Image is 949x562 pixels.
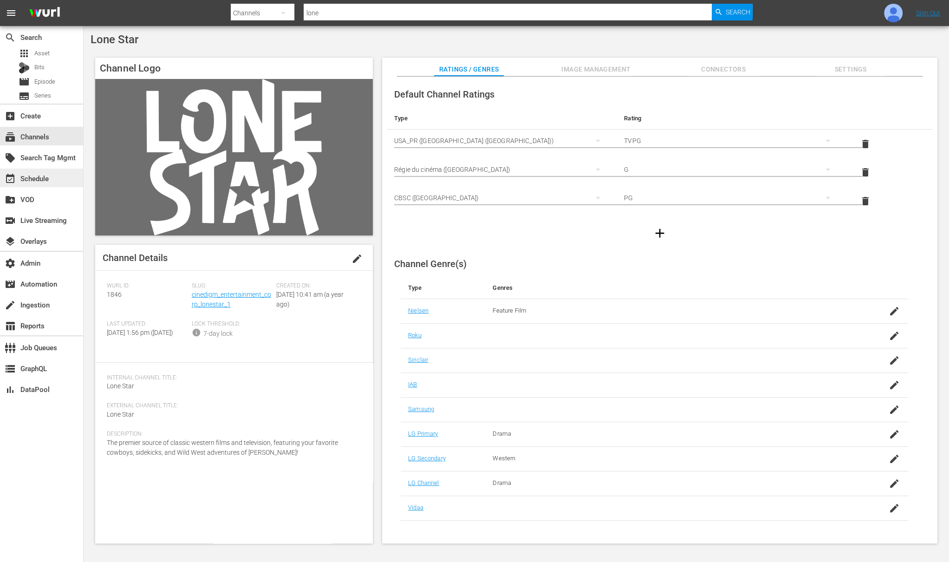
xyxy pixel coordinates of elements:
span: Settings [816,64,885,75]
button: delete [854,190,876,212]
a: LG Secondary [408,455,446,462]
a: IAB [408,381,417,388]
span: Last Updated: [107,320,187,328]
span: [DATE] 10:41 am (a year ago) [276,291,344,308]
span: Search [5,32,16,43]
span: info [192,328,201,337]
span: Reports [5,320,16,332]
th: Genres [485,277,852,299]
span: Asset [19,48,30,59]
span: GraphQL [5,363,16,374]
a: cinedigm_entertainment_corp_lonestar_1 [192,291,271,308]
a: Roku [408,332,422,339]
img: ans4CAIJ8jUAAAAAAAAAAAAAAAAAAAAAAAAgQb4GAAAAAAAAAAAAAAAAAAAAAAAAJMjXAAAAAAAAAAAAAAAAAAAAAAAAgAT5G... [22,2,67,24]
span: External Channel Title: [107,402,357,410]
span: Series [19,91,30,102]
h4: Channel Logo [95,58,373,79]
span: delete [859,138,871,150]
button: edit [346,248,368,270]
div: Bits [19,62,30,73]
div: TVPG [624,128,839,154]
th: Type [401,277,485,299]
span: Episode [19,76,30,87]
a: Vidaa [408,504,423,511]
span: menu [6,7,17,19]
span: Lone Star [107,411,134,418]
a: LG Primary [408,430,438,437]
span: Overlays [5,236,16,247]
span: Admin [5,258,16,269]
span: Asset [34,49,50,58]
span: Lock Threshold: [192,320,272,328]
span: Schedule [5,173,16,184]
span: Default Channel Ratings [394,89,494,100]
a: LG Channel [408,479,439,486]
span: Job Queues [5,342,16,353]
span: Create [5,111,16,122]
span: Search Tag Mgmt [5,152,16,163]
span: VOD [5,194,16,205]
span: Series [34,91,51,100]
div: Régie du cinéma ([GEOGRAPHIC_DATA]) [394,157,609,183]
div: USA_PR ([GEOGRAPHIC_DATA] ([GEOGRAPHIC_DATA])) [394,128,609,154]
span: Ingestion [5,300,16,311]
span: Channels [5,131,16,143]
button: delete [854,133,876,155]
div: PG [624,185,839,211]
span: Channel Genre(s) [394,258,467,269]
th: Type [387,107,617,130]
span: Slug: [192,282,272,290]
div: G [624,157,839,183]
span: [DATE] 1:56 pm ([DATE]) [107,329,173,336]
span: Search [726,4,750,20]
span: Lone Star [107,382,134,390]
span: DataPool [5,384,16,395]
a: Nielsen [408,307,429,314]
span: Description: [107,431,357,438]
span: Live Streaming [5,215,16,226]
span: 1846 [107,291,122,298]
span: Channel Details [103,252,168,263]
span: Internal Channel Title: [107,374,357,382]
img: Lone Star [95,79,373,235]
span: edit [351,253,363,264]
table: simple table [387,107,933,216]
th: Rating [617,107,846,130]
button: delete [854,161,876,183]
span: Image Management [561,64,631,75]
span: delete [859,167,871,178]
span: Connectors [689,64,758,75]
div: CBSC ([GEOGRAPHIC_DATA]) [394,185,609,211]
button: Search [712,4,753,20]
span: Episode [34,77,55,86]
a: Sinclair [408,356,428,363]
span: Bits [34,63,45,72]
span: Automation [5,279,16,290]
a: Sign Out [916,9,940,17]
img: photo.jpg [884,4,903,22]
span: The premier source of classic western films and television, featuring your favorite cowboys, side... [107,439,338,456]
span: Created On: [276,282,357,290]
div: 7-day lock [203,329,233,339]
a: Samsung [408,405,434,412]
span: Lone Star [91,33,138,46]
span: delete [859,196,871,207]
span: Wurl ID: [107,282,187,290]
span: Ratings / Genres [434,64,504,75]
